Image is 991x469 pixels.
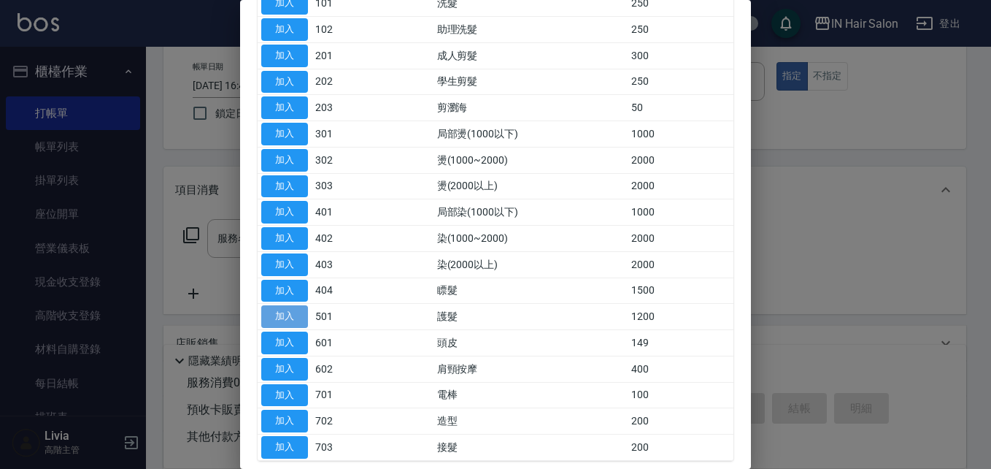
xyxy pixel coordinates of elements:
td: 250 [628,69,733,95]
button: 加入 [261,332,308,354]
button: 加入 [261,71,308,94]
button: 加入 [261,305,308,328]
td: 電棒 [433,382,628,408]
td: 149 [628,330,733,356]
td: 護髮 [433,304,628,330]
td: 2000 [628,173,733,199]
td: 401 [312,199,372,226]
td: 2000 [628,226,733,252]
button: 加入 [261,175,308,198]
td: 50 [628,95,733,121]
button: 加入 [261,253,308,276]
button: 加入 [261,410,308,432]
td: 202 [312,69,372,95]
td: 403 [312,251,372,278]
td: 404 [312,278,372,304]
button: 加入 [261,123,308,145]
td: 瞟髮 [433,278,628,304]
td: 703 [312,435,372,461]
td: 203 [312,95,372,121]
td: 局部染(1000以下) [433,199,628,226]
button: 加入 [261,45,308,67]
button: 加入 [261,149,308,172]
td: 1500 [628,278,733,304]
td: 102 [312,17,372,43]
button: 加入 [261,358,308,381]
td: 2000 [628,147,733,173]
button: 加入 [261,96,308,119]
td: 學生剪髮 [433,69,628,95]
button: 加入 [261,384,308,407]
button: 加入 [261,201,308,224]
td: 301 [312,121,372,148]
td: 成人剪髮 [433,42,628,69]
td: 303 [312,173,372,199]
td: 接髮 [433,435,628,461]
td: 201 [312,42,372,69]
td: 燙(2000以上) [433,173,628,199]
td: 2000 [628,251,733,278]
td: 200 [628,435,733,461]
td: 302 [312,147,372,173]
button: 加入 [261,18,308,41]
td: 染(1000~2000) [433,226,628,252]
td: 701 [312,382,372,408]
button: 加入 [261,227,308,250]
td: 燙(1000~2000) [433,147,628,173]
td: 剪瀏海 [433,95,628,121]
td: 602 [312,356,372,382]
td: 402 [312,226,372,252]
button: 加入 [261,280,308,302]
td: 頭皮 [433,330,628,356]
button: 加入 [261,436,308,459]
td: 1000 [628,199,733,226]
td: 250 [628,17,733,43]
td: 染(2000以上) [433,251,628,278]
td: 200 [628,408,733,435]
td: 1200 [628,304,733,330]
td: 造型 [433,408,628,435]
td: 肩頸按摩 [433,356,628,382]
td: 300 [628,42,733,69]
td: 601 [312,330,372,356]
td: 1000 [628,121,733,148]
td: 100 [628,382,733,408]
td: 助理洗髮 [433,17,628,43]
td: 501 [312,304,372,330]
td: 702 [312,408,372,435]
td: 400 [628,356,733,382]
td: 局部燙(1000以下) [433,121,628,148]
